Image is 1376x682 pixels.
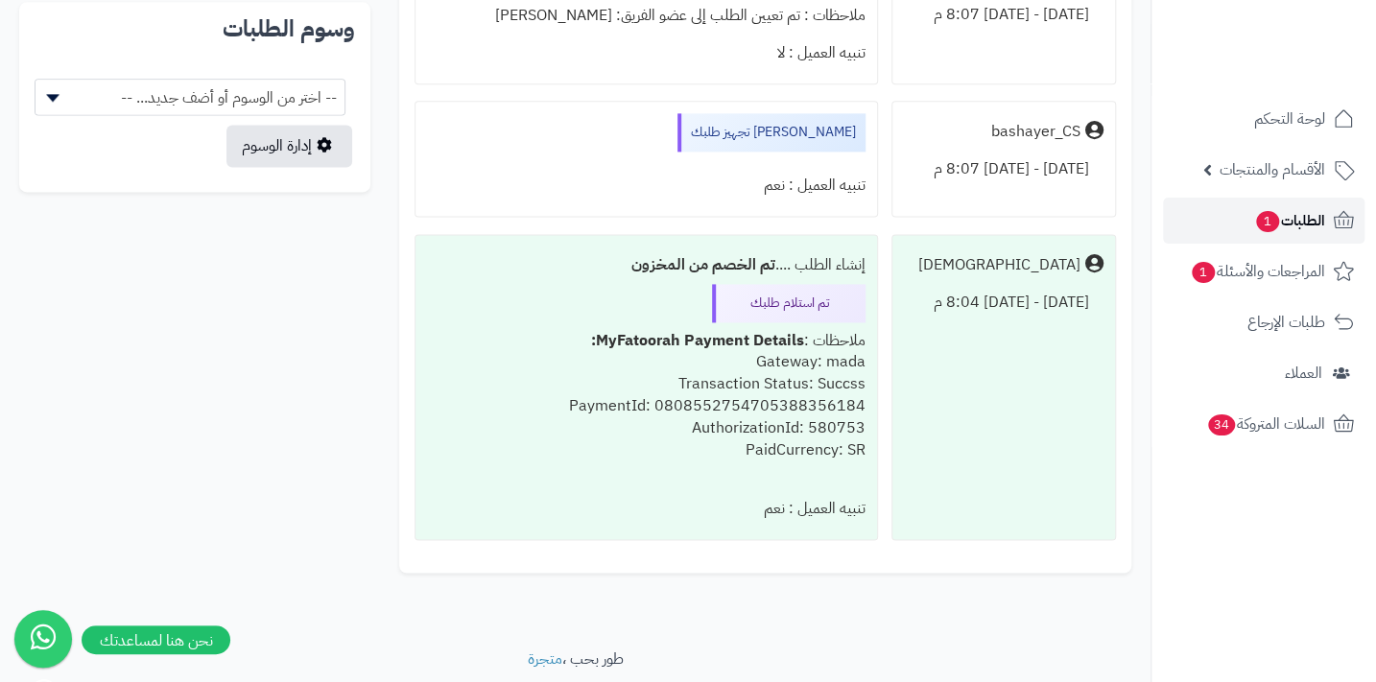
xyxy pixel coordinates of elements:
[1254,207,1325,234] span: الطلبات
[1192,262,1215,283] span: 1
[1208,414,1235,435] span: 34
[1247,309,1325,336] span: طلبات الإرجاع
[427,490,865,528] div: تنبيه العميل : نعم
[904,151,1103,188] div: [DATE] - [DATE] 8:07 م
[631,253,775,276] b: تم الخصم من المخزون
[712,284,866,322] div: تم استلام طلبك
[427,35,865,72] div: تنبيه العميل : لا
[1206,411,1325,437] span: السلات المتروكة
[1285,360,1322,387] span: العملاء
[528,647,562,670] a: متجرة
[904,284,1103,321] div: [DATE] - [DATE] 8:04 م
[36,80,344,116] span: -- اختر من الوسوم أو أضف جديد... --
[1256,211,1279,232] span: 1
[1254,106,1325,132] span: لوحة التحكم
[35,79,345,115] span: -- اختر من الوسوم أو أضف جديد... --
[1163,401,1364,447] a: السلات المتروكة34
[1163,96,1364,142] a: لوحة التحكم
[1163,299,1364,345] a: طلبات الإرجاع
[427,322,865,491] div: ملاحظات : Gateway: mada Transaction Status: Succss PaymentId: 0808552754705388356184 Authorizatio...
[1163,350,1364,396] a: العملاء
[1163,198,1364,244] a: الطلبات1
[1190,258,1325,285] span: المراجعات والأسئلة
[918,254,1080,276] div: [DEMOGRAPHIC_DATA]
[1220,156,1325,183] span: الأقسام والمنتجات
[991,121,1080,143] div: bashayer_CS
[591,329,804,352] b: MyFatoorah Payment Details:
[677,113,866,152] div: [PERSON_NAME] تجهيز طلبك
[35,17,355,40] h2: وسوم الطلبات
[427,247,865,284] div: إنشاء الطلب ....
[427,167,865,204] div: تنبيه العميل : نعم
[1163,248,1364,294] a: المراجعات والأسئلة1
[226,125,352,167] a: إدارة الوسوم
